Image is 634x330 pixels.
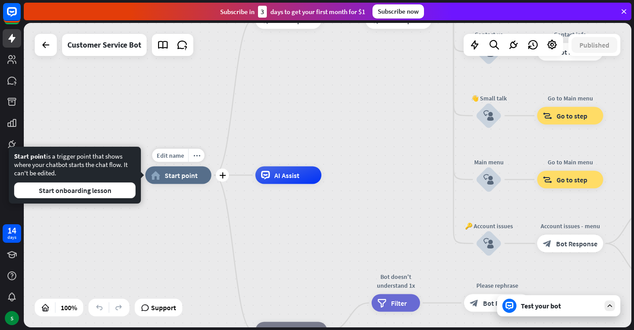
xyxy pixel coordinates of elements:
[14,152,46,160] span: Start point
[483,238,494,249] i: block_user_input
[462,30,515,39] div: Contact us
[531,158,610,167] div: Go to Main menu
[258,6,267,18] div: 3
[462,222,515,230] div: 🔑 Account issues
[571,37,617,53] button: Published
[483,299,524,308] span: Bot Response
[377,299,387,308] i: filter
[14,152,136,198] div: is a trigger point that shows where your chatbot starts the chat flow. It can't be edited.
[151,300,176,315] span: Support
[462,94,515,103] div: 👋 Small talk
[7,234,16,241] div: days
[483,111,494,121] i: block_user_input
[157,152,184,159] span: Edit name
[531,94,610,103] div: Go to Main menu
[391,299,407,308] span: Filter
[165,171,198,180] span: Start point
[5,311,19,325] div: S
[483,174,494,185] i: block_user_input
[531,30,610,39] div: Contact info
[521,301,600,310] div: Test your bot
[3,224,21,243] a: 14 days
[372,4,424,19] div: Subscribe now
[220,6,365,18] div: Subscribe in days to get your first month for $1
[261,15,270,24] i: block_bot_response
[543,239,552,248] i: block_bot_response
[219,172,226,178] i: plus
[543,111,552,120] i: block_goto
[557,111,587,120] span: Go to step
[557,175,587,184] span: Go to step
[7,226,16,234] div: 14
[384,15,426,24] span: Bot Response
[274,15,316,24] span: Bot Response
[531,222,610,230] div: Account issues - menu
[371,15,380,24] i: block_bot_response
[543,175,552,184] i: block_goto
[470,299,479,308] i: block_bot_response
[457,281,537,290] div: Please rephrase
[274,171,299,180] span: AI Assist
[151,171,160,180] i: home_2
[67,34,141,56] div: Customer Service Bot
[58,300,80,315] div: 100%
[556,239,597,248] span: Bot Response
[14,182,136,198] button: Start onboarding lesson
[365,272,427,290] div: Bot doesn't understand 1x
[193,152,200,159] i: more_horiz
[7,4,33,30] button: Open LiveChat chat widget
[462,158,515,167] div: Main menu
